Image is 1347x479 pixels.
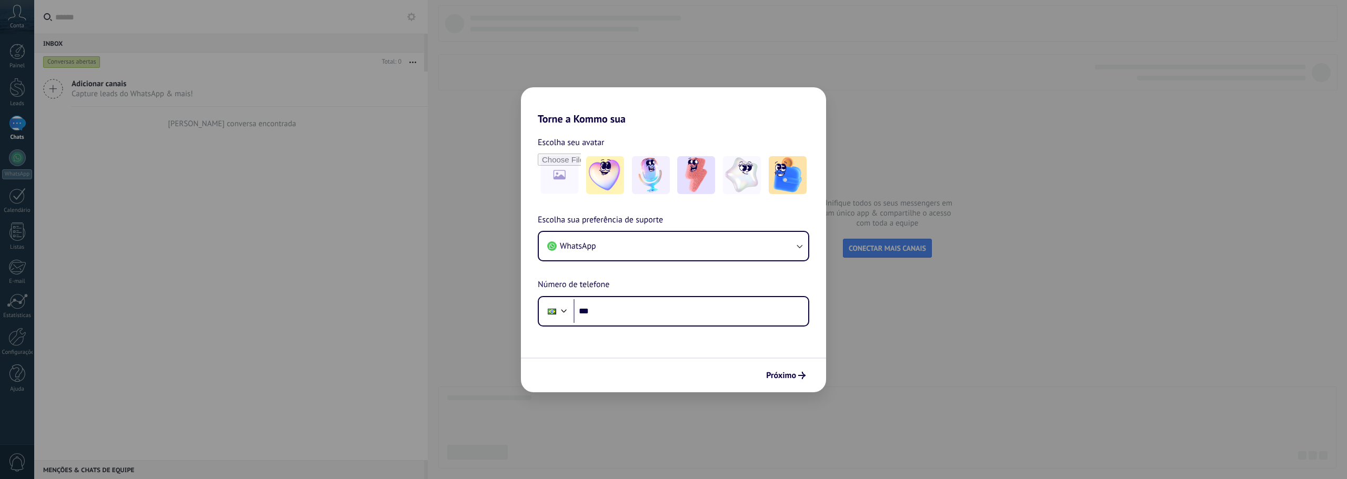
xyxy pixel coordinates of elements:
[766,372,796,379] span: Próximo
[538,136,605,149] span: Escolha seu avatar
[586,156,624,194] img: -1.jpeg
[723,156,761,194] img: -4.jpeg
[769,156,807,194] img: -5.jpeg
[538,278,609,292] span: Número de telefone
[632,156,670,194] img: -2.jpeg
[521,87,826,125] h2: Torne a Kommo sua
[538,213,663,227] span: Escolha sua preferência de suporte
[761,366,810,384] button: Próximo
[539,232,808,260] button: WhatsApp
[560,241,596,251] span: WhatsApp
[542,300,562,322] div: Brazil: + 55
[677,156,715,194] img: -3.jpeg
